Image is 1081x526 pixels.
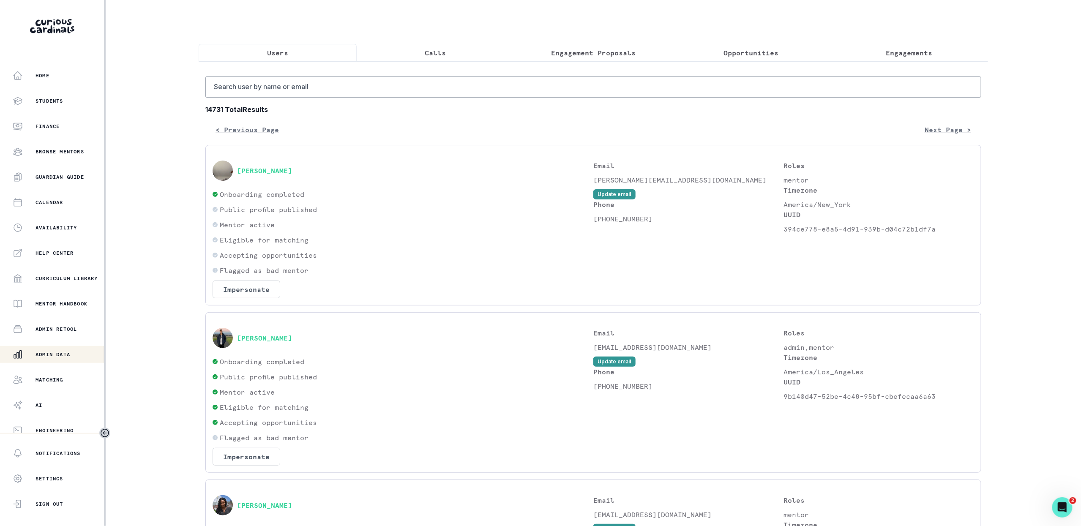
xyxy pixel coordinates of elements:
[35,98,63,104] p: Students
[35,450,81,457] p: Notifications
[425,48,446,58] p: Calls
[35,72,49,79] p: Home
[220,220,275,230] p: Mentor active
[220,265,308,275] p: Flagged as bad mentor
[1052,497,1073,518] iframe: Intercom live chat
[784,210,975,220] p: UUID
[784,495,975,505] p: Roles
[237,334,292,342] button: [PERSON_NAME]
[593,161,784,171] p: Email
[593,381,784,391] p: [PHONE_NUMBER]
[1070,497,1076,504] span: 2
[220,235,308,245] p: Eligible for matching
[593,342,784,352] p: [EMAIL_ADDRESS][DOMAIN_NAME]
[784,377,975,387] p: UUID
[237,166,292,175] button: [PERSON_NAME]
[213,448,280,466] button: Impersonate
[220,372,317,382] p: Public profile published
[784,199,975,210] p: America/New_York
[267,48,288,58] p: Users
[35,501,63,507] p: Sign Out
[220,417,317,428] p: Accepting opportunities
[35,326,77,332] p: Admin Retool
[220,402,308,412] p: Eligible for matching
[205,104,981,114] b: 14731 Total Results
[35,275,98,282] p: Curriculum Library
[35,376,63,383] p: Matching
[784,175,975,185] p: mentor
[784,161,975,171] p: Roles
[593,189,636,199] button: Update email
[220,204,317,215] p: Public profile published
[35,402,42,409] p: AI
[784,224,975,234] p: 394ce778-e8a5-4d91-939b-d04c72b1df7a
[784,342,975,352] p: admin,mentor
[35,475,63,482] p: Settings
[593,495,784,505] p: Email
[30,19,74,33] img: Curious Cardinals Logo
[593,510,784,520] p: [EMAIL_ADDRESS][DOMAIN_NAME]
[237,501,292,510] button: [PERSON_NAME]
[35,174,84,180] p: Guardian Guide
[593,199,784,210] p: Phone
[593,357,636,367] button: Update email
[99,428,110,439] button: Toggle sidebar
[593,175,784,185] p: [PERSON_NAME][EMAIL_ADDRESS][DOMAIN_NAME]
[886,48,932,58] p: Engagements
[593,328,784,338] p: Email
[35,250,74,256] p: Help Center
[35,199,63,206] p: Calendar
[784,391,975,401] p: 9b140d47-52be-4c48-95bf-cbefecaa6a63
[551,48,636,58] p: Engagement Proposals
[784,510,975,520] p: mentor
[213,281,280,298] button: Impersonate
[35,351,70,358] p: Admin Data
[593,214,784,224] p: [PHONE_NUMBER]
[35,300,87,307] p: Mentor Handbook
[914,121,981,138] button: Next Page >
[35,148,84,155] p: Browse Mentors
[784,328,975,338] p: Roles
[220,189,304,199] p: Onboarding completed
[35,123,60,130] p: Finance
[724,48,779,58] p: Opportunities
[35,224,77,231] p: Availability
[220,250,317,260] p: Accepting opportunities
[220,387,275,397] p: Mentor active
[784,352,975,362] p: Timezone
[784,185,975,195] p: Timezone
[205,121,289,138] button: < Previous Page
[35,427,74,434] p: Engineering
[593,367,784,377] p: Phone
[220,357,304,367] p: Onboarding completed
[784,367,975,377] p: America/Los_Angeles
[220,433,308,443] p: Flagged as bad mentor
